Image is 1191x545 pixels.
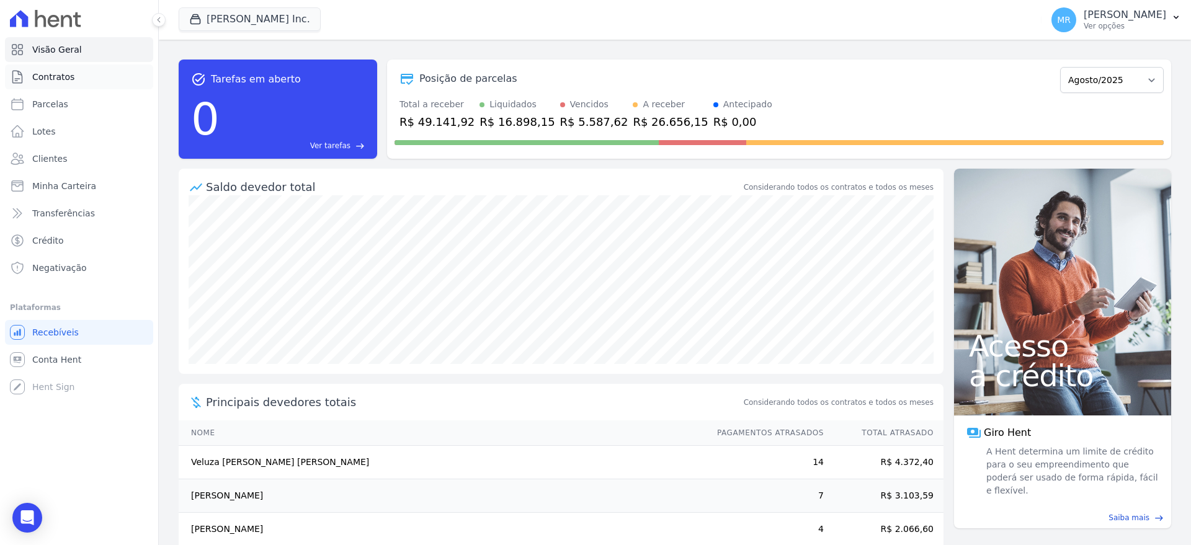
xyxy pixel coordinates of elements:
a: Transferências [5,201,153,226]
span: Transferências [32,207,95,219]
div: A receber [643,98,685,111]
span: Giro Hent [984,425,1031,440]
span: Saiba mais [1108,512,1149,523]
span: Ver tarefas [310,140,350,151]
span: Lotes [32,125,56,138]
p: Ver opções [1084,21,1166,31]
a: Conta Hent [5,347,153,372]
span: Negativação [32,262,87,274]
span: Crédito [32,234,64,247]
a: Lotes [5,119,153,144]
td: R$ 4.372,40 [824,446,943,479]
a: Clientes [5,146,153,171]
span: Recebíveis [32,326,79,339]
span: east [1154,513,1164,523]
th: Pagamentos Atrasados [705,420,824,446]
span: MR [1057,16,1071,24]
span: Tarefas em aberto [211,72,301,87]
a: Recebíveis [5,320,153,345]
div: Vencidos [570,98,609,111]
div: Saldo devedor total [206,179,741,195]
div: Considerando todos os contratos e todos os meses [744,182,934,193]
div: 0 [191,87,220,151]
span: a crédito [969,361,1156,391]
span: Clientes [32,153,67,165]
div: Plataformas [10,300,148,315]
a: Visão Geral [5,37,153,62]
span: Minha Carteira [32,180,96,192]
div: Liquidados [489,98,537,111]
button: [PERSON_NAME] Inc. [179,7,321,31]
a: Saiba mais east [961,512,1164,523]
div: Total a receber [399,98,475,111]
td: 7 [705,479,824,513]
div: Posição de parcelas [419,71,517,86]
span: Visão Geral [32,43,82,56]
span: Parcelas [32,98,68,110]
span: Conta Hent [32,353,81,366]
div: R$ 0,00 [713,113,772,130]
a: Minha Carteira [5,174,153,198]
span: Acesso [969,331,1156,361]
p: [PERSON_NAME] [1084,9,1166,21]
a: Crédito [5,228,153,253]
div: Antecipado [723,98,772,111]
div: Open Intercom Messenger [12,503,42,533]
th: Nome [179,420,705,446]
button: MR [PERSON_NAME] Ver opções [1042,2,1191,37]
td: [PERSON_NAME] [179,479,705,513]
span: Considerando todos os contratos e todos os meses [744,397,934,408]
span: Contratos [32,71,74,83]
span: task_alt [191,72,206,87]
div: R$ 49.141,92 [399,113,475,130]
td: 14 [705,446,824,479]
span: east [355,141,365,151]
span: Principais devedores totais [206,394,741,410]
th: Total Atrasado [824,420,943,446]
a: Ver tarefas east [225,140,365,151]
div: R$ 26.656,15 [633,113,708,130]
div: R$ 5.587,62 [560,113,628,130]
a: Parcelas [5,92,153,117]
td: Veluza [PERSON_NAME] [PERSON_NAME] [179,446,705,479]
a: Contratos [5,64,153,89]
a: Negativação [5,255,153,280]
td: R$ 3.103,59 [824,479,943,513]
div: R$ 16.898,15 [480,113,555,130]
span: A Hent determina um limite de crédito para o seu empreendimento que poderá ser usado de forma ráp... [984,445,1159,497]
